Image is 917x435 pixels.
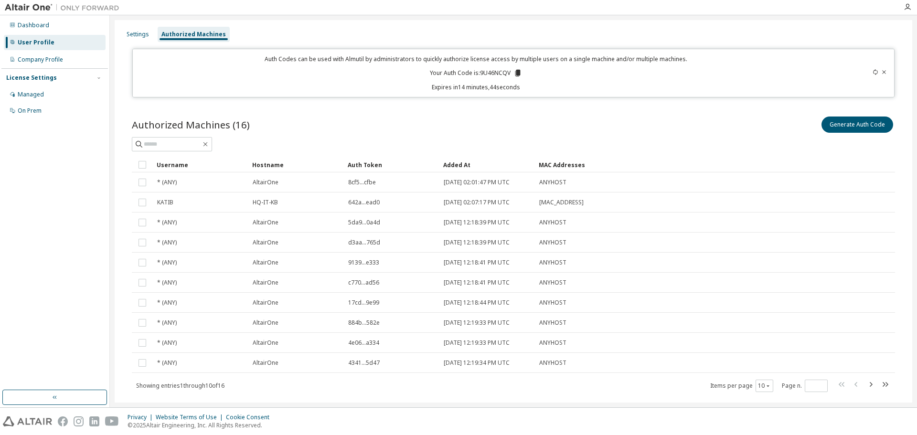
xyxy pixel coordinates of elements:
span: * (ANY) [157,259,177,266]
span: AltairOne [253,319,278,327]
div: Username [157,157,245,172]
span: Page n. [782,380,828,392]
img: linkedin.svg [89,416,99,426]
div: Auth Token [348,157,436,172]
span: AltairOne [253,179,278,186]
span: 4341...5d47 [348,359,380,367]
span: [DATE] 12:19:34 PM UTC [444,359,510,367]
span: ANYHOST [539,279,566,286]
span: c770...ad56 [348,279,379,286]
div: Settings [127,31,149,38]
span: ANYHOST [539,339,566,347]
span: 17cd...9e99 [348,299,379,307]
span: 642a...ead0 [348,199,380,206]
div: User Profile [18,39,54,46]
span: 9139...e333 [348,259,379,266]
span: 5da9...0a4d [348,219,380,226]
span: Showing entries 1 through 10 of 16 [136,382,224,390]
p: Expires in 14 minutes, 44 seconds [139,83,814,91]
div: Hostname [252,157,340,172]
span: ANYHOST [539,239,566,246]
span: ANYHOST [539,299,566,307]
span: * (ANY) [157,279,177,286]
button: 10 [758,382,771,390]
p: Your Auth Code is: 9U46NCQV [430,69,522,77]
p: Auth Codes can be used with Almutil by administrators to quickly authorize license access by mult... [139,55,814,63]
span: * (ANY) [157,179,177,186]
span: AltairOne [253,259,278,266]
span: [DATE] 02:01:47 PM UTC [444,179,510,186]
span: * (ANY) [157,219,177,226]
span: [DATE] 12:18:41 PM UTC [444,259,510,266]
img: facebook.svg [58,416,68,426]
span: [DATE] 12:19:33 PM UTC [444,339,510,347]
img: youtube.svg [105,416,119,426]
span: 8cf5...cfbe [348,179,376,186]
p: © 2025 Altair Engineering, Inc. All Rights Reserved. [128,421,275,429]
div: Added At [443,157,531,172]
img: Altair One [5,3,124,12]
span: 4e06...a334 [348,339,379,347]
span: ANYHOST [539,319,566,327]
span: ANYHOST [539,259,566,266]
span: * (ANY) [157,319,177,327]
span: AltairOne [253,339,278,347]
span: * (ANY) [157,239,177,246]
img: instagram.svg [74,416,84,426]
div: Dashboard [18,21,49,29]
div: Managed [18,91,44,98]
div: On Prem [18,107,42,115]
span: AltairOne [253,219,278,226]
span: [DATE] 12:18:44 PM UTC [444,299,510,307]
span: [DATE] 12:18:41 PM UTC [444,279,510,286]
span: AltairOne [253,359,278,367]
div: Cookie Consent [226,414,275,421]
span: * (ANY) [157,339,177,347]
span: * (ANY) [157,299,177,307]
span: [DATE] 12:18:39 PM UTC [444,239,510,246]
span: d3aa...765d [348,239,380,246]
span: 884b...582e [348,319,380,327]
div: MAC Addresses [539,157,790,172]
div: Website Terms of Use [156,414,226,421]
span: AltairOne [253,299,278,307]
span: [DATE] 12:18:39 PM UTC [444,219,510,226]
span: [MAC_ADDRESS] [539,199,584,206]
span: KATIB [157,199,173,206]
button: Generate Auth Code [821,117,893,133]
span: Items per page [710,380,773,392]
img: altair_logo.svg [3,416,52,426]
span: AltairOne [253,239,278,246]
div: Privacy [128,414,156,421]
span: Authorized Machines (16) [132,118,250,131]
span: ANYHOST [539,219,566,226]
div: Authorized Machines [161,31,226,38]
span: HQ-IT-KB [253,199,278,206]
div: License Settings [6,74,57,82]
span: AltairOne [253,279,278,286]
span: ANYHOST [539,359,566,367]
span: ANYHOST [539,179,566,186]
span: [DATE] 12:19:33 PM UTC [444,319,510,327]
span: * (ANY) [157,359,177,367]
div: Company Profile [18,56,63,64]
span: [DATE] 02:07:17 PM UTC [444,199,510,206]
